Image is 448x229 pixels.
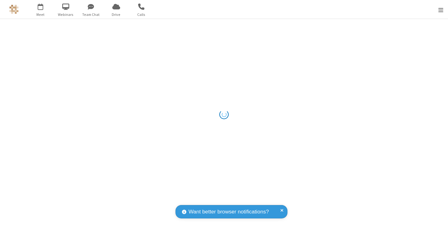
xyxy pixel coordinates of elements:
span: Team Chat [79,12,103,17]
span: Drive [105,12,128,17]
iframe: Chat [432,213,443,225]
img: QA Selenium DO NOT DELETE OR CHANGE [9,5,19,14]
span: Meet [29,12,52,17]
span: Want better browser notifications? [189,208,269,216]
span: Webinars [54,12,77,17]
span: Calls [130,12,153,17]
